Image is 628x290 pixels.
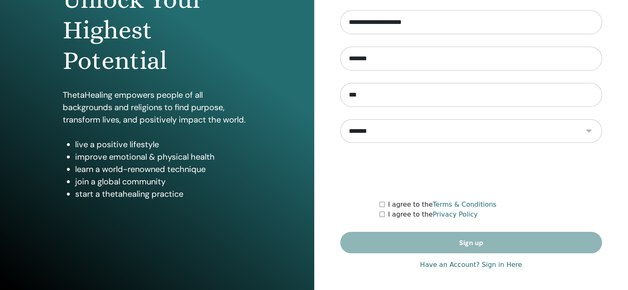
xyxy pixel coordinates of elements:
[63,89,251,126] p: ThetaHealing empowers people of all backgrounds and religions to find purpose, transform lives, a...
[75,188,251,200] li: start a thetahealing practice
[75,175,251,188] li: join a global community
[75,138,251,151] li: live a positive lifestyle
[420,260,522,270] a: Have an Account? Sign in Here
[433,200,496,208] a: Terms & Conditions
[408,155,534,187] iframe: reCAPTCHA
[75,163,251,175] li: learn a world-renowned technique
[388,200,497,210] label: I agree to the
[388,210,478,219] label: I agree to the
[433,210,478,218] a: Privacy Policy
[75,151,251,163] li: improve emotional & physical health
